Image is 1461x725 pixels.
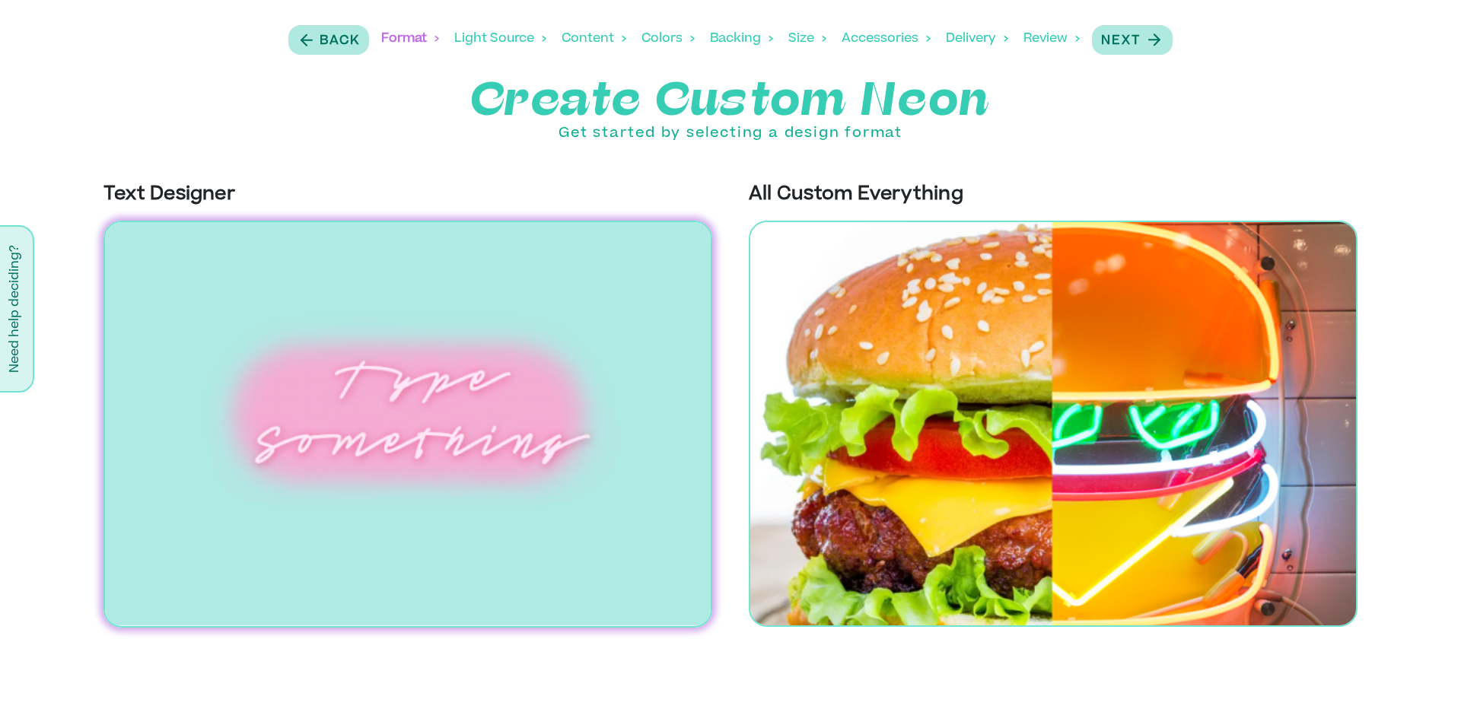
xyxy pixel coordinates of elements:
[320,32,360,50] p: Back
[749,221,1358,627] img: All Custom Everything
[381,15,439,62] div: Format
[710,15,773,62] div: Backing
[103,221,712,628] img: Text Designer
[1092,25,1173,55] button: Next
[842,15,931,62] div: Accessories
[1101,32,1141,50] p: Next
[946,15,1008,62] div: Delivery
[103,181,712,208] p: Text Designer
[788,15,826,62] div: Size
[1023,15,1080,62] div: Review
[454,15,546,62] div: Light Source
[749,181,1358,208] p: All Custom Everything
[288,25,369,55] button: Back
[562,15,626,62] div: Content
[641,15,695,62] div: Colors
[1385,652,1461,725] iframe: Chat Widget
